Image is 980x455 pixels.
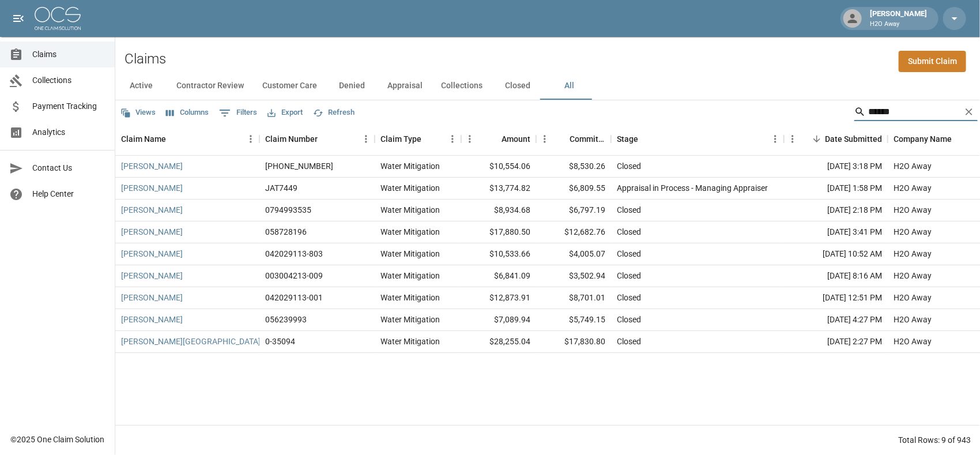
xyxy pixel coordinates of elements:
div: dynamic tabs [115,72,980,100]
a: [PERSON_NAME] [121,226,183,238]
div: $13,774.82 [461,178,536,200]
div: Water Mitigation [380,160,440,172]
div: Date Submitted [784,123,888,155]
button: Denied [326,72,378,100]
div: Claim Type [380,123,421,155]
div: H2O Away [894,270,932,281]
div: $28,255.04 [461,331,536,353]
div: Closed [617,248,641,260]
div: $8,701.01 [536,287,611,309]
button: Sort [952,131,968,147]
div: H2O Away [894,292,932,303]
a: [PERSON_NAME][GEOGRAPHIC_DATA] [121,336,261,347]
div: [DATE] 3:41 PM [784,221,888,243]
div: Claim Type [375,123,461,155]
div: $4,005.07 [536,243,611,265]
button: Clear [960,103,978,121]
button: Active [115,72,167,100]
div: Search [854,103,978,123]
button: Export [265,104,306,122]
div: H2O Away [894,336,932,347]
div: [PERSON_NAME] [865,8,932,29]
div: H2O Away [894,226,932,238]
div: H2O Away [894,182,932,194]
div: $8,934.68 [461,200,536,221]
a: [PERSON_NAME] [121,248,183,260]
div: $10,554.06 [461,156,536,178]
div: Closed [617,336,641,347]
button: Refresh [310,104,357,122]
div: Amount [461,123,536,155]
div: Water Mitigation [380,314,440,325]
div: Stage [617,123,638,155]
div: 056239993 [265,314,307,325]
div: Closed [617,204,641,216]
div: Water Mitigation [380,336,440,347]
div: $7,089.94 [461,309,536,331]
div: Claim Name [121,123,166,155]
a: [PERSON_NAME] [121,270,183,281]
span: Payment Tracking [32,100,105,112]
div: Water Mitigation [380,248,440,260]
div: Claim Name [115,123,259,155]
a: [PERSON_NAME] [121,292,183,303]
div: JAT7449 [265,182,297,194]
div: $3,502.94 [536,265,611,287]
div: $10,533.66 [461,243,536,265]
button: Views [118,104,159,122]
button: Sort [318,131,334,147]
div: Closed [617,226,641,238]
button: Sort [809,131,825,147]
button: All [544,72,595,100]
button: Appraisal [378,72,432,100]
div: $6,809.55 [536,178,611,200]
div: Claim Number [265,123,318,155]
button: Contractor Review [167,72,253,100]
div: Appraisal in Process - Managing Appraiser [617,182,768,194]
button: Menu [767,130,784,148]
div: Water Mitigation [380,204,440,216]
h2: Claims [125,51,166,67]
div: 003004213-009 [265,270,323,281]
div: Claim Number [259,123,375,155]
span: Analytics [32,126,105,138]
div: [DATE] 1:58 PM [784,178,888,200]
button: Sort [166,131,182,147]
div: Water Mitigation [380,182,440,194]
div: Amount [502,123,530,155]
div: Closed [617,314,641,325]
button: Menu [357,130,375,148]
div: [DATE] 8:16 AM [784,265,888,287]
img: ocs-logo-white-transparent.png [35,7,81,30]
div: Total Rows: 9 of 943 [898,434,971,446]
button: Show filters [216,104,260,122]
div: Water Mitigation [380,292,440,303]
div: © 2025 One Claim Solution [10,434,104,445]
div: $12,682.76 [536,221,611,243]
div: H2O Away [894,314,932,325]
div: $17,880.50 [461,221,536,243]
div: $8,530.26 [536,156,611,178]
div: Closed [617,270,641,281]
button: Select columns [163,104,212,122]
div: $6,797.19 [536,200,611,221]
div: 042029113-001 [265,292,323,303]
div: Committed Amount [536,123,611,155]
div: Water Mitigation [380,270,440,281]
div: [DATE] 3:18 PM [784,156,888,178]
div: $12,873.91 [461,287,536,309]
a: [PERSON_NAME] [121,204,183,216]
button: Menu [444,130,461,148]
div: 058728196 [265,226,307,238]
div: Stage [611,123,784,155]
a: [PERSON_NAME] [121,182,183,194]
div: Date Submitted [825,123,882,155]
div: $17,830.80 [536,331,611,353]
div: 0-35094 [265,336,295,347]
span: Contact Us [32,162,105,174]
a: [PERSON_NAME] [121,314,183,325]
button: Customer Care [253,72,326,100]
div: Water Mitigation [380,226,440,238]
div: 01-008-896622 [265,160,333,172]
div: 042029113-803 [265,248,323,260]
